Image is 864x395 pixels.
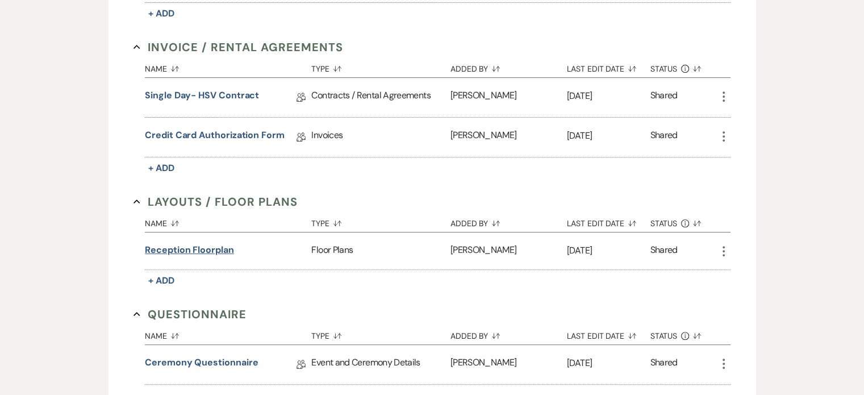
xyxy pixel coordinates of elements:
span: + Add [148,275,174,286]
span: + Add [148,162,174,174]
a: Single Day- HSV Contract [145,89,259,106]
div: Shared [650,356,678,373]
button: + Add [145,160,178,176]
button: Last Edit Date [567,210,650,232]
p: [DATE] [567,356,650,371]
p: [DATE] [567,128,650,143]
div: [PERSON_NAME] [450,78,567,117]
span: Status [650,332,678,340]
div: [PERSON_NAME] [450,118,567,157]
button: Last Edit Date [567,56,650,77]
div: [PERSON_NAME] [450,345,567,384]
div: Shared [650,128,678,146]
button: Layouts / Floor Plans [133,193,298,210]
button: Status [650,56,717,77]
button: Invoice / Rental Agreements [133,39,343,56]
button: Type [311,323,450,344]
span: Status [650,219,678,227]
button: Status [650,323,717,344]
div: Floor Plans [311,232,450,269]
p: [DATE] [567,243,650,258]
button: Type [311,210,450,232]
button: Reception Floorplan [145,243,233,257]
div: [PERSON_NAME] [450,232,567,269]
button: + Add [145,273,178,289]
button: + Add [145,6,178,22]
a: Ceremony Questionnaire [145,356,258,373]
div: Shared [650,89,678,106]
button: Name [145,210,311,232]
button: Last Edit Date [567,323,650,344]
button: Name [145,323,311,344]
button: Added By [450,210,567,232]
button: Added By [450,323,567,344]
div: Invoices [311,118,450,157]
span: + Add [148,7,174,19]
button: Questionnaire [133,306,247,323]
button: Status [650,210,717,232]
p: [DATE] [567,89,650,103]
button: Name [145,56,311,77]
span: Status [650,65,678,73]
button: Added By [450,56,567,77]
div: Contracts / Rental Agreements [311,78,450,117]
div: Shared [650,243,678,259]
button: Type [311,56,450,77]
div: Event and Ceremony Details [311,345,450,384]
a: Credit Card Authorization Form [145,128,285,146]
